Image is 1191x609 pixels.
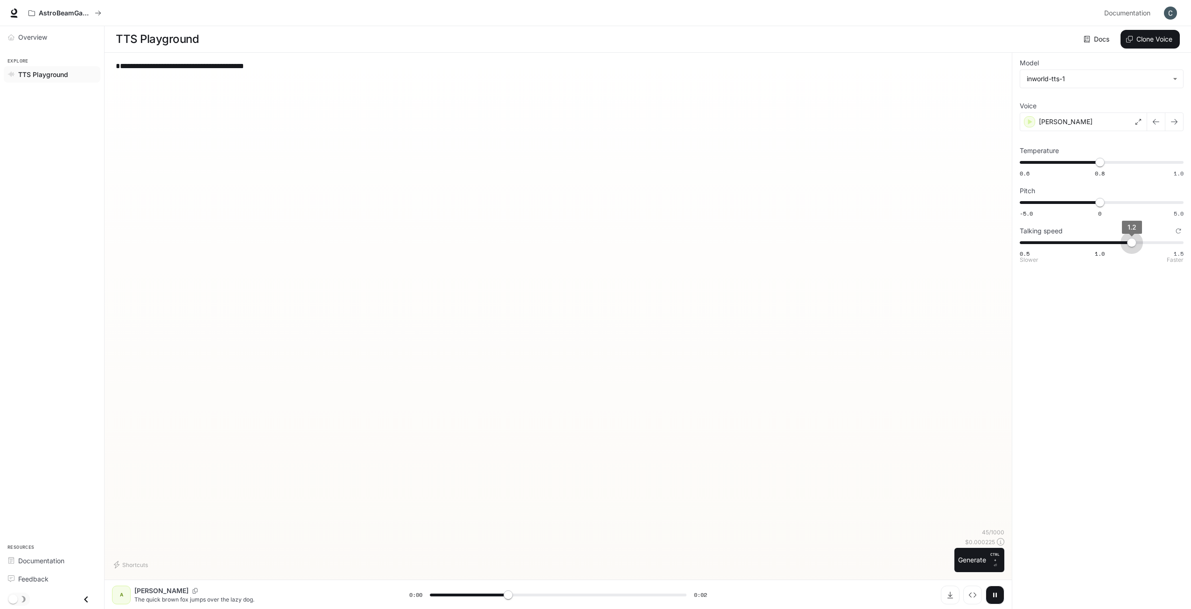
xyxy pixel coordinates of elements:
[1020,250,1030,258] span: 0.5
[1020,210,1033,217] span: -5.0
[18,32,47,42] span: Overview
[1167,257,1184,263] p: Faster
[1020,169,1030,177] span: 0.6
[1020,188,1035,194] p: Pitch
[18,574,49,584] span: Feedback
[1161,4,1180,22] button: User avatar
[4,571,100,587] a: Feedback
[1164,7,1177,20] img: User avatar
[114,588,129,602] div: A
[1020,70,1183,88] div: inworld-tts-1
[8,594,18,604] span: Dark mode toggle
[1095,169,1105,177] span: 0.8
[963,586,982,604] button: Inspect
[1020,147,1059,154] p: Temperature
[4,66,100,83] a: TTS Playground
[1174,210,1184,217] span: 5.0
[990,552,1001,563] p: CTRL +
[954,548,1004,572] button: GenerateCTRL +⏎
[1020,257,1038,263] p: Slower
[965,538,995,546] p: $ 0.000225
[409,590,422,600] span: 0:00
[1027,74,1168,84] div: inworld-tts-1
[18,70,68,79] span: TTS Playground
[1020,103,1037,109] p: Voice
[1082,30,1113,49] a: Docs
[18,556,64,566] span: Documentation
[24,4,105,22] button: All workspaces
[1121,30,1180,49] button: Clone Voice
[134,595,387,603] p: The quick brown fox jumps over the lazy dog.
[1174,169,1184,177] span: 1.0
[76,590,97,609] button: Close drawer
[1100,4,1157,22] a: Documentation
[694,590,707,600] span: 0:02
[1039,117,1093,126] p: [PERSON_NAME]
[982,528,1004,536] p: 45 / 1000
[1174,250,1184,258] span: 1.5
[189,588,202,594] button: Copy Voice ID
[1104,7,1150,19] span: Documentation
[1020,228,1063,234] p: Talking speed
[1098,210,1101,217] span: 0
[116,30,199,49] h1: TTS Playground
[134,586,189,595] p: [PERSON_NAME]
[1095,250,1105,258] span: 1.0
[4,29,100,45] a: Overview
[1020,60,1039,66] p: Model
[112,557,152,572] button: Shortcuts
[1173,226,1184,236] button: Reset to default
[941,586,960,604] button: Download audio
[4,553,100,569] a: Documentation
[1128,223,1136,231] span: 1.2
[990,552,1001,568] p: ⏎
[39,9,91,17] p: AstroBeamGame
